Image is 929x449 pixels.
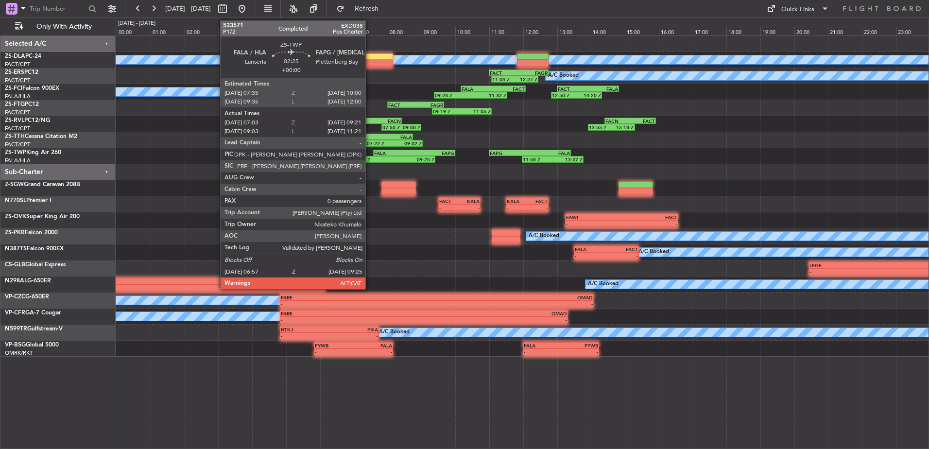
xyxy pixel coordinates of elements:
div: FACT [630,118,655,124]
a: FACT/CPT [5,141,30,148]
div: 19:00 [760,27,794,35]
div: 06:57 Z [353,156,394,162]
div: 12:27 Z [515,76,537,82]
div: A/C Booked [638,245,669,259]
div: 16:00 [659,27,693,35]
div: FAPG [414,150,454,156]
div: FALA [462,86,493,92]
div: FABE [281,311,424,316]
div: 22:00 [862,27,896,35]
a: ZS-OVKSuper King Air 200 [5,214,80,220]
div: A/C Booked [529,229,559,243]
a: FALA/HLA [5,157,31,164]
span: N387TS [5,246,27,252]
div: A/C Booked [548,69,579,83]
div: 21:00 [828,27,862,35]
div: 06:00 [320,27,354,35]
a: VP-CZCG-650ER [5,294,49,300]
div: 17:00 [693,27,727,35]
button: Quick Links [762,1,834,17]
div: FABE [281,294,437,300]
div: - [354,349,393,355]
div: - [622,221,677,226]
div: FALA [588,86,618,92]
div: OMAD [437,294,593,300]
input: Trip Number [30,1,86,16]
div: 18:00 [726,27,760,35]
button: Only With Activity [11,19,105,35]
div: FAWI [566,214,621,220]
div: 11:05 Z [462,108,491,114]
a: N387TSFalcon 900EX [5,246,64,252]
span: N298AL [5,278,27,284]
div: - [439,205,460,210]
div: FALA [379,134,412,140]
div: KALA [507,198,527,204]
div: - [459,205,480,210]
span: ZS-RVL [5,118,24,123]
div: 09:23 Z [435,92,470,98]
div: 09:02 Z [394,140,421,146]
div: 09:00 [422,27,456,35]
div: 04:00 [252,27,286,35]
div: FACT [558,86,588,92]
div: 09:19 Z [433,108,462,114]
div: FALA [530,150,570,156]
a: ZS-TTHCessna Citation M2 [5,134,77,139]
div: - [527,205,548,210]
button: Refresh [332,1,390,17]
div: FALA [575,246,606,252]
span: N599TR [5,326,27,332]
div: [DATE] - [DATE] [118,19,155,28]
a: CS-GLBGlobal Express [5,262,66,268]
div: - [437,301,593,307]
div: 15:00 [625,27,659,35]
div: 07:00 [354,27,388,35]
div: 14:00 [591,27,625,35]
div: 08:00 [388,27,422,35]
a: N599TRGulfstream-V [5,326,63,332]
span: VP-CFR [5,310,25,316]
span: ZS-OVK [5,214,26,220]
div: 10:00 [455,27,489,35]
div: 00:00 [117,27,151,35]
a: ZS-RVLPC12/NG [5,118,50,123]
div: - [329,333,378,339]
div: 01:00 [151,27,185,35]
a: ZS-TWPKing Air 260 [5,150,61,155]
a: N298ALG-650ER [5,278,51,284]
div: KALA [459,198,480,204]
div: 03:00 [218,27,252,35]
a: VP-BSGGlobal 5000 [5,342,59,348]
div: 13:47 Z [552,156,583,162]
span: VP-BSG [5,342,26,348]
div: FYWB [561,343,599,348]
div: 07:22 Z [367,140,394,146]
div: FACT [622,214,677,220]
a: ZS-PKRFalcon 2000 [5,230,58,236]
div: - [281,333,329,339]
div: 13:55 Z [589,124,611,130]
span: N770SL [5,198,26,204]
a: ZS-DLAPC-24 [5,53,41,59]
div: Quick Links [781,5,814,15]
span: ZS-TTH [5,134,25,139]
span: Refresh [346,5,387,12]
div: - [281,317,424,323]
span: ZS-PKR [5,230,25,236]
div: FAGR [415,102,443,108]
a: ZS-ERSPC12 [5,69,38,75]
div: 13:00 [557,27,591,35]
div: FALA [374,150,414,156]
div: FACT [346,134,379,140]
div: - [606,253,638,259]
span: [DATE] - [DATE] [165,4,211,13]
div: A/C Booked [379,325,410,340]
div: 11:00 [489,27,523,35]
div: 15:18 Z [611,124,634,130]
a: VP-CFRGA-7 Cougar [5,310,61,316]
div: FAKN [159,278,325,284]
a: FACT/CPT [5,61,30,68]
a: FACT/CPT [5,109,30,116]
div: - [575,253,606,259]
